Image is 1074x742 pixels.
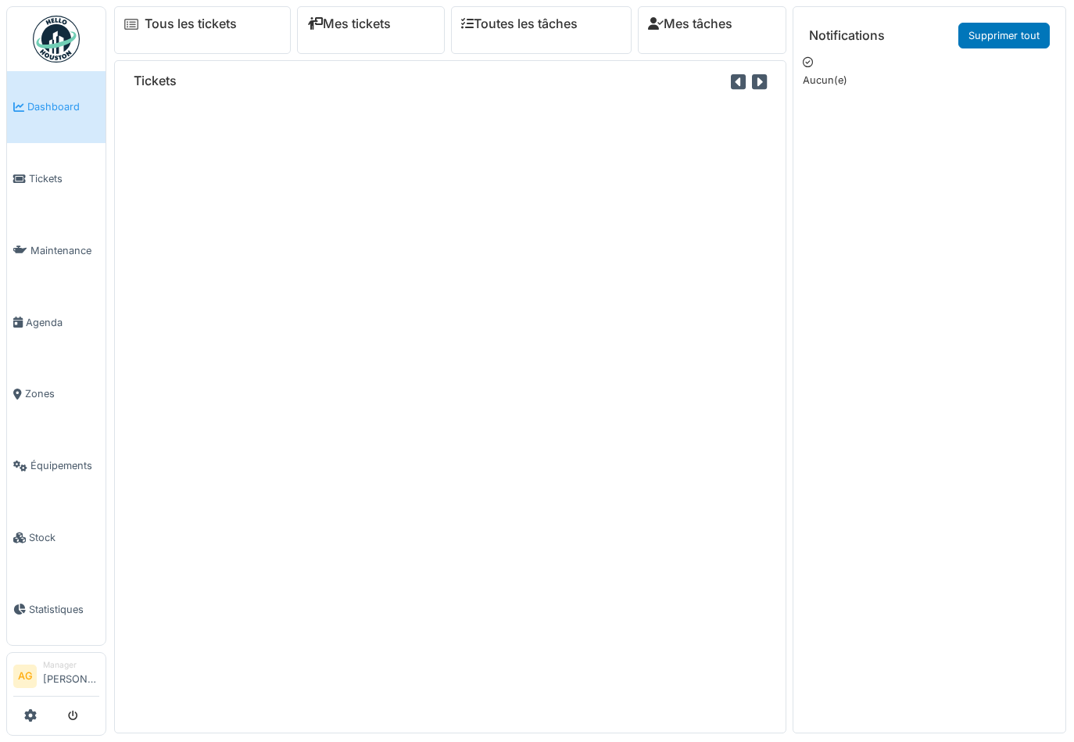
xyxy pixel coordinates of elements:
[25,386,99,401] span: Zones
[461,16,578,31] a: Toutes les tâches
[7,430,106,502] a: Équipements
[648,16,732,31] a: Mes tâches
[29,171,99,186] span: Tickets
[43,659,99,693] li: [PERSON_NAME]
[803,73,1056,88] p: Aucun(e)
[7,358,106,430] a: Zones
[29,602,99,617] span: Statistiques
[26,315,99,330] span: Agenda
[809,28,885,43] h6: Notifications
[13,659,99,697] a: AG Manager[PERSON_NAME]
[7,143,106,215] a: Tickets
[958,23,1050,48] a: Supprimer tout
[43,659,99,671] div: Manager
[30,243,99,258] span: Maintenance
[30,458,99,473] span: Équipements
[29,530,99,545] span: Stock
[27,99,99,114] span: Dashboard
[307,16,391,31] a: Mes tickets
[33,16,80,63] img: Badge_color-CXgf-gQk.svg
[13,665,37,688] li: AG
[7,215,106,287] a: Maintenance
[7,286,106,358] a: Agenda
[134,73,177,88] h6: Tickets
[7,71,106,143] a: Dashboard
[7,573,106,645] a: Statistiques
[7,502,106,574] a: Stock
[145,16,237,31] a: Tous les tickets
